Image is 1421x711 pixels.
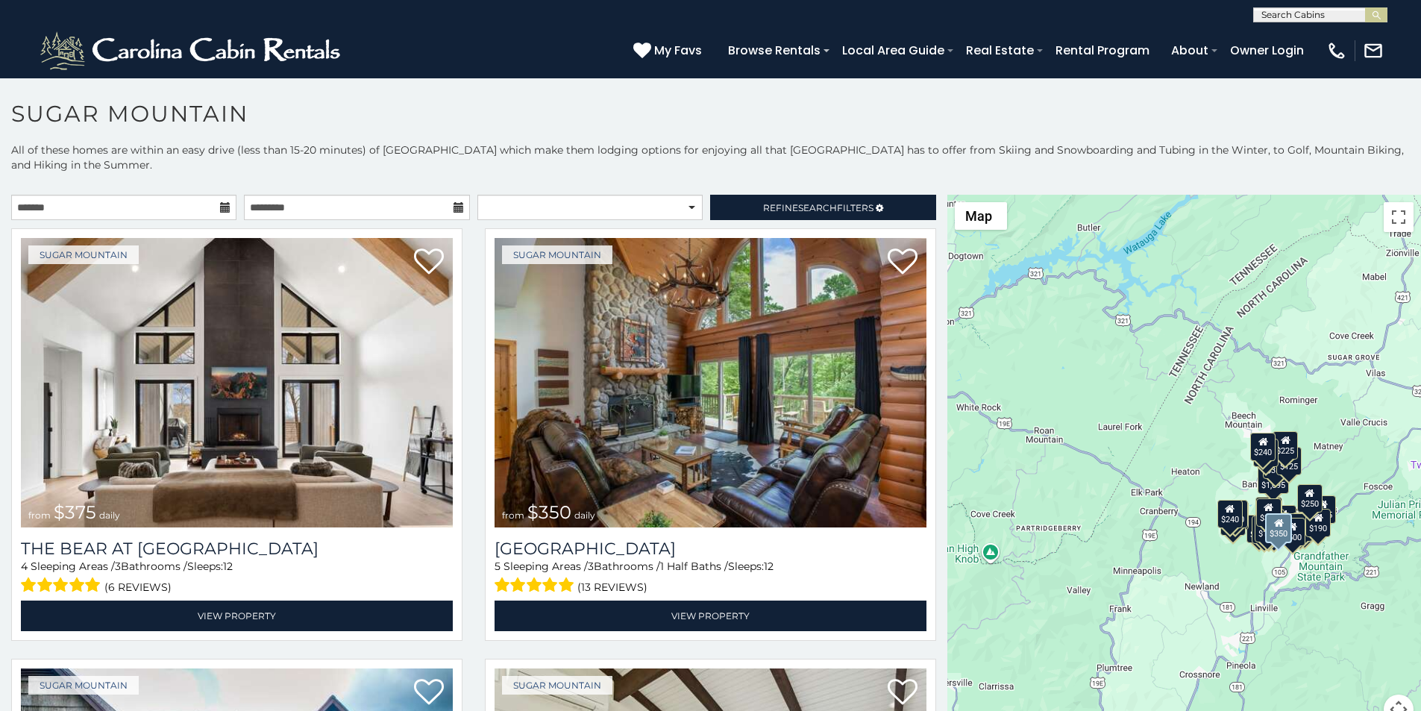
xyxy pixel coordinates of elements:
a: [GEOGRAPHIC_DATA] [495,539,926,559]
span: $350 [527,501,571,523]
a: Sugar Mountain [28,676,139,695]
a: Add to favorites [888,677,917,709]
span: 3 [115,560,121,573]
img: mail-regular-white.png [1363,40,1384,61]
button: Change map style [955,202,1007,230]
span: Map [965,208,992,224]
span: My Favs [654,41,702,60]
div: $225 [1273,431,1299,460]
span: 12 [764,560,774,573]
a: Sugar Mountain [502,245,612,264]
div: $300 [1256,498,1282,527]
div: $125 [1276,447,1302,475]
a: Add to favorites [888,247,917,278]
span: from [502,510,524,521]
span: 3 [588,560,594,573]
a: Local Area Guide [835,37,952,63]
span: daily [99,510,120,521]
img: phone-regular-white.png [1326,40,1347,61]
div: $190 [1306,509,1331,537]
div: $200 [1271,505,1296,533]
img: Grouse Moor Lodge [495,238,926,527]
div: $195 [1287,513,1313,542]
a: Add to favorites [414,677,444,709]
a: Sugar Mountain [28,245,139,264]
span: Search [798,202,837,213]
a: Sugar Mountain [502,676,612,695]
img: White-1-2.png [37,28,347,73]
img: The Bear At Sugar Mountain [21,238,453,527]
a: My Favs [633,41,706,60]
div: $190 [1255,497,1281,525]
div: $240 [1217,500,1243,528]
a: Grouse Moor Lodge from $350 daily [495,238,926,527]
div: $250 [1297,484,1323,513]
a: RefineSearchFilters [710,195,935,220]
span: 12 [223,560,233,573]
div: $350 [1266,513,1293,543]
a: Add to favorites [414,247,444,278]
span: $375 [54,501,96,523]
span: 5 [495,560,501,573]
a: Browse Rentals [721,37,828,63]
span: (6 reviews) [104,577,172,597]
a: Real Estate [959,37,1041,63]
span: 4 [21,560,28,573]
button: Toggle fullscreen view [1384,202,1414,232]
div: Sleeping Areas / Bathrooms / Sleeps: [21,559,453,597]
a: About [1164,37,1216,63]
div: $240 [1251,433,1276,461]
h3: Grouse Moor Lodge [495,539,926,559]
div: $175 [1255,514,1280,542]
span: (13 reviews) [577,577,647,597]
span: Refine Filters [763,202,873,213]
a: Rental Program [1048,37,1157,63]
div: $155 [1311,495,1336,524]
div: $500 [1280,518,1305,546]
h3: The Bear At Sugar Mountain [21,539,453,559]
div: $1,095 [1258,466,1289,494]
span: daily [574,510,595,521]
a: View Property [495,601,926,631]
a: Owner Login [1223,37,1311,63]
a: The Bear At [GEOGRAPHIC_DATA] [21,539,453,559]
a: View Property [21,601,453,631]
span: 1 Half Baths / [660,560,728,573]
div: Sleeping Areas / Bathrooms / Sleeps: [495,559,926,597]
a: The Bear At Sugar Mountain from $375 daily [21,238,453,527]
span: from [28,510,51,521]
div: $155 [1252,516,1278,544]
